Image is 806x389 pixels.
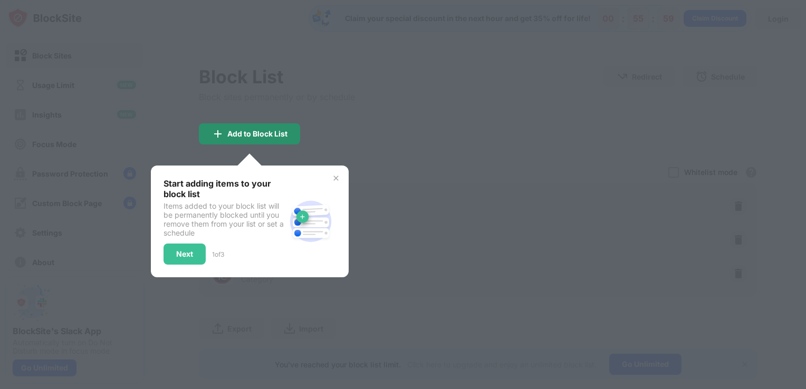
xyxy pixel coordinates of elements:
div: Start adding items to your block list [164,178,285,199]
div: Add to Block List [227,130,287,138]
div: Items added to your block list will be permanently blocked until you remove them from your list o... [164,201,285,237]
div: Next [176,250,193,258]
img: block-site.svg [285,196,336,247]
div: 1 of 3 [212,250,224,258]
img: x-button.svg [332,174,340,182]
